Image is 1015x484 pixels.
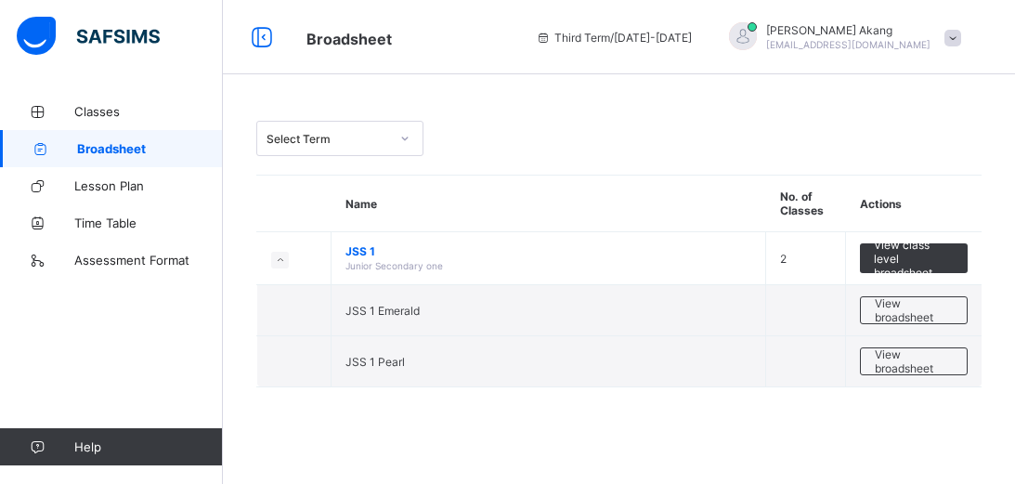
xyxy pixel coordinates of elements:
span: Junior Secondary one [345,260,443,271]
span: session/term information [536,31,692,45]
a: View class level broadsheet [860,243,968,257]
a: View broadsheet [860,296,968,310]
span: [EMAIL_ADDRESS][DOMAIN_NAME] [766,39,930,50]
span: Time Table [74,216,223,230]
span: Classes [74,104,223,119]
span: Broadsheet [77,141,223,156]
span: JSS 1 Pearl [345,355,405,369]
th: No. of Classes [766,176,846,232]
span: View class level broadsheet [874,238,954,280]
a: View broadsheet [860,347,968,361]
div: AnthonyAkang [710,22,970,53]
span: View broadsheet [875,347,953,375]
span: Broadsheet [306,30,392,48]
span: View broadsheet [875,296,953,324]
span: JSS 1 Emerald [345,304,420,318]
span: 2 [780,252,787,266]
img: safsims [17,17,160,56]
span: [PERSON_NAME] Akang [766,23,930,37]
span: Assessment Format [74,253,223,268]
th: Actions [846,176,982,232]
span: Help [74,439,222,454]
span: Lesson Plan [74,178,223,193]
th: Name [332,176,766,232]
div: Select Term [267,132,389,146]
span: JSS 1 [345,244,751,258]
